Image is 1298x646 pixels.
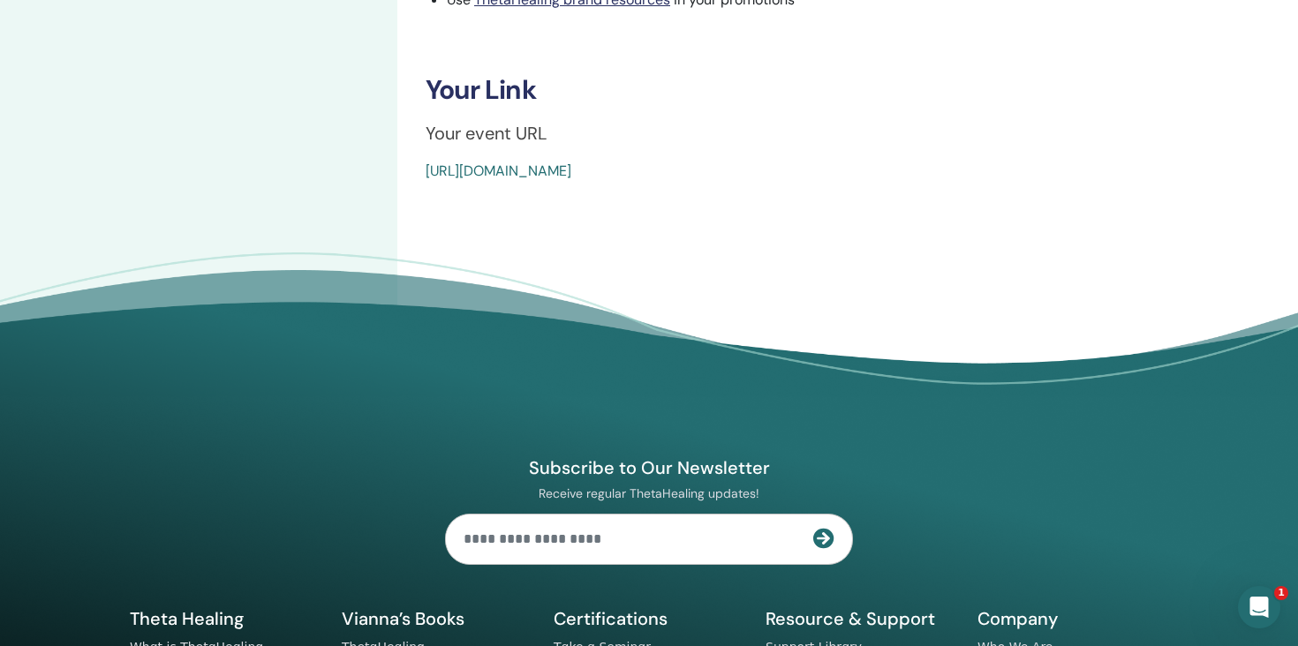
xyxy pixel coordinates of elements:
h5: Company [977,607,1168,630]
p: Receive regular ThetaHealing updates! [445,485,853,501]
h5: Resource & Support [766,607,956,630]
h5: Vianna’s Books [342,607,532,630]
h5: Certifications [554,607,744,630]
iframe: Intercom live chat [1238,586,1280,628]
span: 1 [1274,586,1288,600]
h5: Theta Healing [130,607,321,630]
p: Your event URL [426,120,1234,146]
h3: Your Link [426,74,1234,106]
h4: Subscribe to Our Newsletter [445,456,853,479]
a: [URL][DOMAIN_NAME] [426,161,571,180]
